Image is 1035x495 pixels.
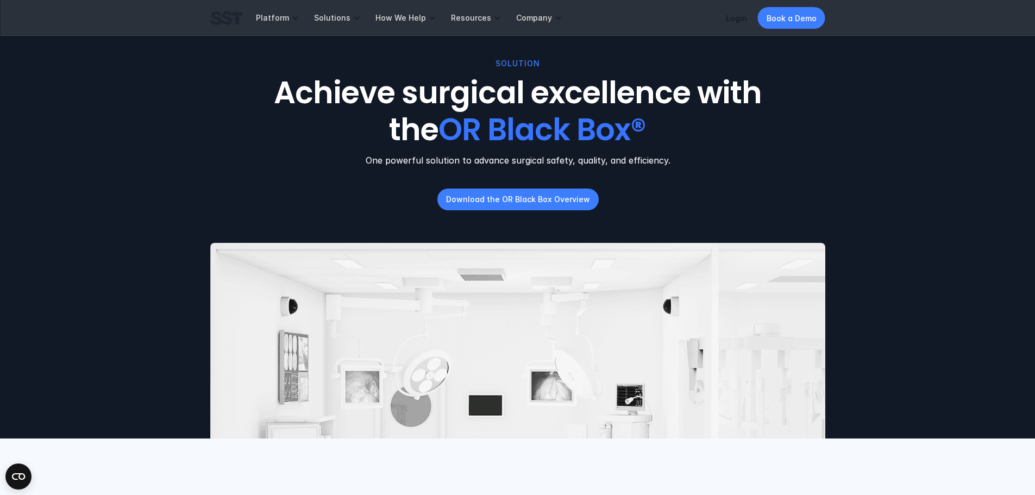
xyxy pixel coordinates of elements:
[446,193,589,205] p: Download the OR Black Box Overview
[451,13,491,23] p: Resources
[210,9,243,27] img: SST logo
[438,109,646,151] span: OR Black Box®
[726,14,747,23] a: Login
[767,12,817,24] p: Book a Demo
[495,58,540,70] p: SOLUTION
[210,154,825,167] p: One powerful solution to advance surgical safety, quality, and efficiency.
[758,7,825,29] a: Book a Demo
[5,463,32,490] button: Open CMP widget
[314,13,350,23] p: Solutions
[253,75,782,148] h1: Achieve surgical excellence with the
[256,13,289,23] p: Platform
[516,13,552,23] p: Company
[437,189,598,210] a: Download the OR Black Box Overview
[375,13,426,23] p: How We Help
